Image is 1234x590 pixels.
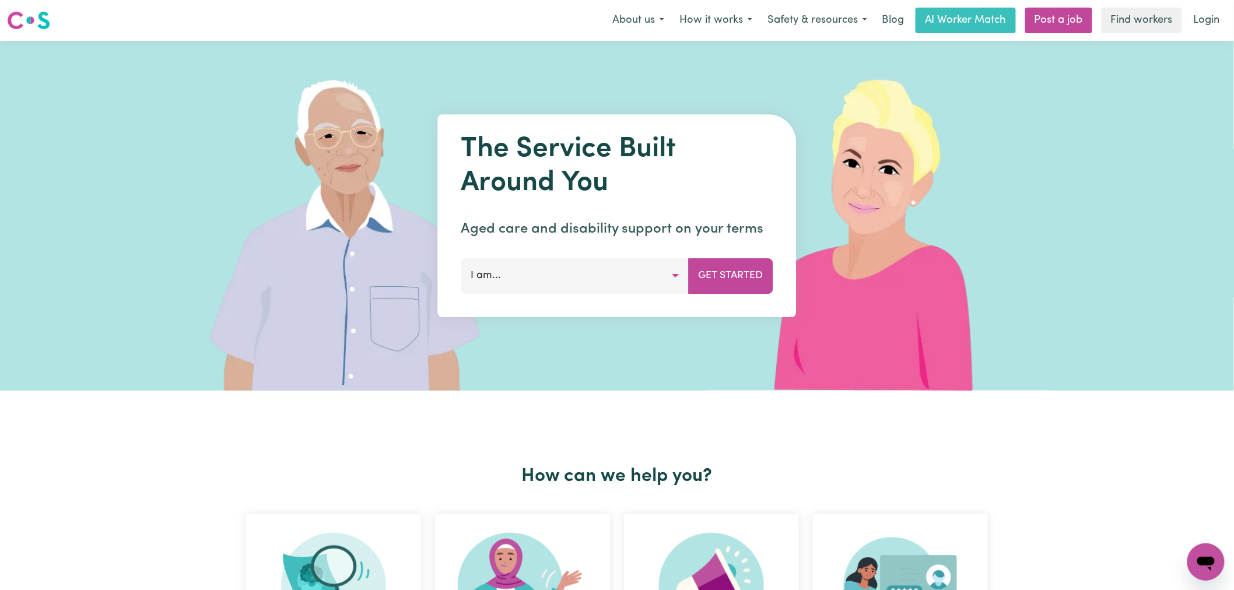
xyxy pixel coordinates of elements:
p: Aged care and disability support on your terms [461,219,773,240]
a: Careseekers logo [7,7,50,34]
h1: The Service Built Around You [461,133,773,200]
button: I am... [461,258,689,293]
a: Login [1187,8,1227,33]
a: Find workers [1102,8,1182,33]
button: Get Started [689,258,773,293]
h2: How can we help you? [239,465,995,487]
a: Blog [875,8,911,33]
button: About us [605,8,672,33]
button: Safety & resources [760,8,875,33]
a: Post a job [1025,8,1092,33]
iframe: Button to launch messaging window [1187,543,1225,581]
button: How it works [672,8,760,33]
img: Careseekers logo [7,10,50,31]
a: AI Worker Match [916,8,1016,33]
